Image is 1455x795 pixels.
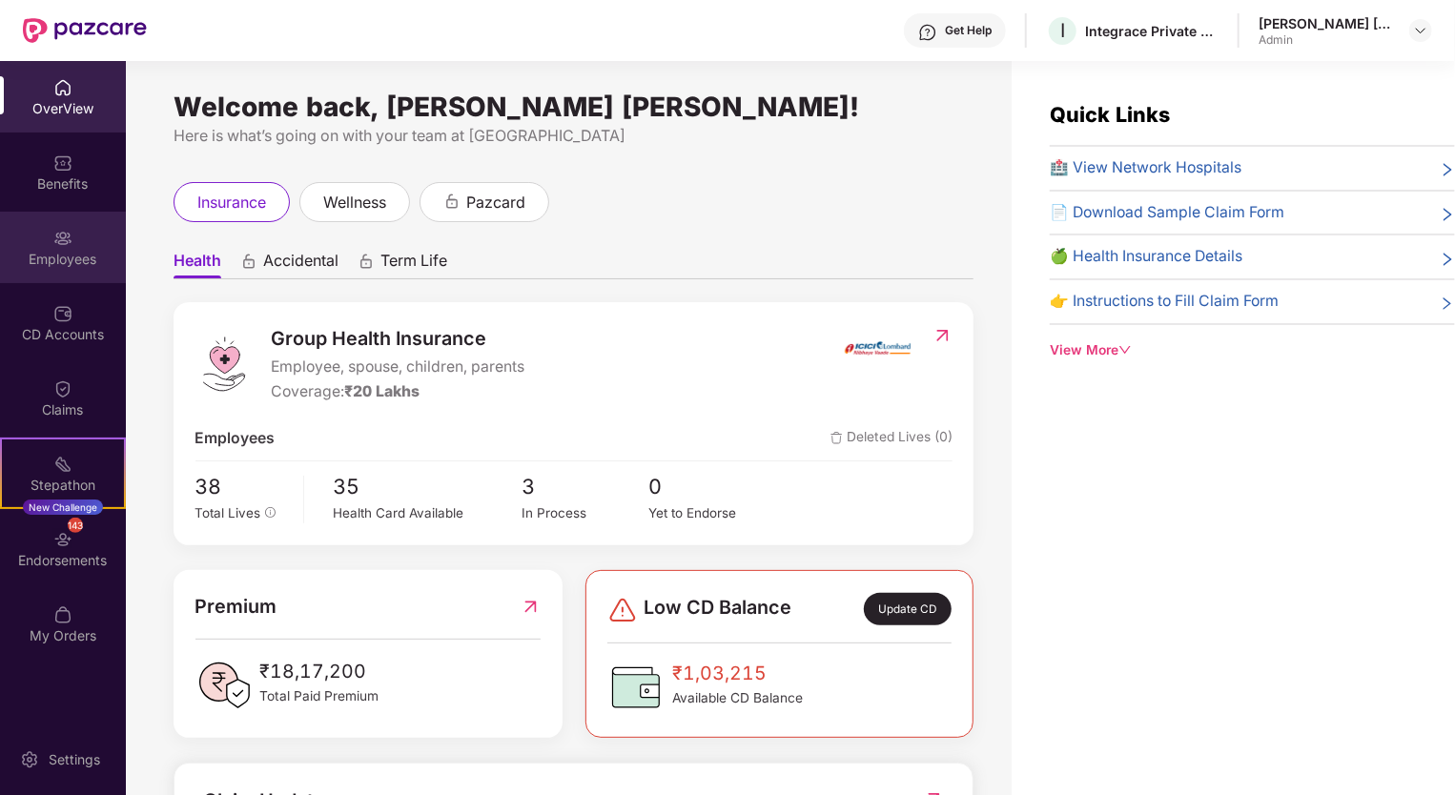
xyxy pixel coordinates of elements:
[195,336,253,393] img: logo
[345,382,420,400] span: ₹20 Lakhs
[53,304,72,323] img: svg+xml;base64,PHN2ZyBpZD0iQ0RfQWNjb3VudHMiIGRhdGEtbmFtZT0iQ0QgQWNjb3VudHMiIHhtbG5zPSJodHRwOi8vd3...
[197,191,266,214] span: insurance
[23,499,103,515] div: New Challenge
[522,471,647,503] span: 3
[240,253,257,270] div: animation
[1050,156,1241,180] span: 🏥 View Network Hospitals
[1050,290,1279,314] span: 👉 Instructions to Fill Claim Form
[1085,22,1219,40] div: Integrace Private Limited
[830,427,953,451] span: Deleted Lives (0)
[648,471,774,503] span: 0
[265,507,277,519] span: info-circle
[1050,201,1284,225] span: 📄 Download Sample Claim Form
[260,657,379,686] span: ₹18,17,200
[607,595,638,625] img: svg+xml;base64,PHN2ZyBpZD0iRGFuZ2VyLTMyeDMyIiB4bWxucz0iaHR0cDovL3d3dy53My5vcmcvMjAwMC9zdmciIHdpZH...
[443,193,461,210] div: animation
[1050,245,1242,269] span: 🍏 Health Insurance Details
[1440,205,1455,225] span: right
[380,251,447,278] span: Term Life
[272,356,525,379] span: Employee, spouse, children, parents
[644,593,791,625] span: Low CD Balance
[195,592,277,622] span: Premium
[43,750,106,769] div: Settings
[174,99,973,114] div: Welcome back, [PERSON_NAME] [PERSON_NAME]!
[53,78,72,97] img: svg+xml;base64,PHN2ZyBpZD0iSG9tZSIgeG1sbnM9Imh0dHA6Ly93d3cudzMub3JnLzIwMDAvc3ZnIiB3aWR0aD0iMjAiIG...
[272,324,525,354] span: Group Health Insurance
[672,659,803,688] span: ₹1,03,215
[918,23,937,42] img: svg+xml;base64,PHN2ZyBpZD0iSGVscC0zMngzMiIgeG1sbnM9Imh0dHA6Ly93d3cudzMub3JnLzIwMDAvc3ZnIiB3aWR0aD...
[842,324,913,372] img: insurerIcon
[53,605,72,624] img: svg+xml;base64,PHN2ZyBpZD0iTXlfT3JkZXJzIiBkYXRhLW5hbWU9Ik15IE9yZGVycyIgeG1sbnM9Imh0dHA6Ly93d3cudz...
[53,229,72,248] img: svg+xml;base64,PHN2ZyBpZD0iRW1wbG95ZWVzIiB4bWxucz0iaHR0cDovL3d3dy53My5vcmcvMjAwMC9zdmciIHdpZHRoPS...
[864,593,952,625] div: Update CD
[1050,340,1455,361] div: View More
[2,476,124,495] div: Stepathon
[23,18,147,43] img: New Pazcare Logo
[1440,294,1455,314] span: right
[260,686,379,707] span: Total Paid Premium
[53,455,72,474] img: svg+xml;base64,PHN2ZyB4bWxucz0iaHR0cDovL3d3dy53My5vcmcvMjAwMC9zdmciIHdpZHRoPSIyMSIgaGVpZ2h0PSIyMC...
[521,592,541,622] img: RedirectIcon
[522,503,647,523] div: In Process
[1413,23,1428,38] img: svg+xml;base64,PHN2ZyBpZD0iRHJvcGRvd24tMzJ4MzIiIHhtbG5zPSJodHRwOi8vd3d3LnczLm9yZy8yMDAwL3N2ZyIgd2...
[466,191,525,214] span: pazcard
[932,326,953,345] img: RedirectIcon
[333,503,523,523] div: Health Card Available
[1259,32,1392,48] div: Admin
[1118,343,1132,357] span: down
[53,379,72,398] img: svg+xml;base64,PHN2ZyBpZD0iQ2xhaW0iIHhtbG5zPSJodHRwOi8vd3d3LnczLm9yZy8yMDAwL3N2ZyIgd2lkdGg9IjIwIi...
[1440,249,1455,269] span: right
[195,471,290,503] span: 38
[607,659,665,716] img: CDBalanceIcon
[830,432,843,444] img: deleteIcon
[174,251,221,278] span: Health
[53,530,72,549] img: svg+xml;base64,PHN2ZyBpZD0iRW5kb3JzZW1lbnRzIiB4bWxucz0iaHR0cDovL3d3dy53My5vcmcvMjAwMC9zdmciIHdpZH...
[648,503,774,523] div: Yet to Endorse
[358,253,375,270] div: animation
[323,191,386,214] span: wellness
[53,153,72,173] img: svg+xml;base64,PHN2ZyBpZD0iQmVuZWZpdHMiIHhtbG5zPSJodHRwOi8vd3d3LnczLm9yZy8yMDAwL3N2ZyIgd2lkdGg9Ij...
[195,657,253,714] img: PaidPremiumIcon
[672,688,803,709] span: Available CD Balance
[174,124,973,148] div: Here is what’s going on with your team at [GEOGRAPHIC_DATA]
[1259,14,1392,32] div: [PERSON_NAME] [PERSON_NAME]
[272,380,525,404] div: Coverage:
[1060,19,1065,42] span: I
[333,471,523,503] span: 35
[945,23,992,38] div: Get Help
[195,427,276,451] span: Employees
[1050,102,1170,127] span: Quick Links
[195,505,261,520] span: Total Lives
[68,518,83,533] div: 143
[263,251,338,278] span: Accidental
[20,750,39,769] img: svg+xml;base64,PHN2ZyBpZD0iU2V0dGluZy0yMHgyMCIgeG1sbnM9Imh0dHA6Ly93d3cudzMub3JnLzIwMDAvc3ZnIiB3aW...
[1440,160,1455,180] span: right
